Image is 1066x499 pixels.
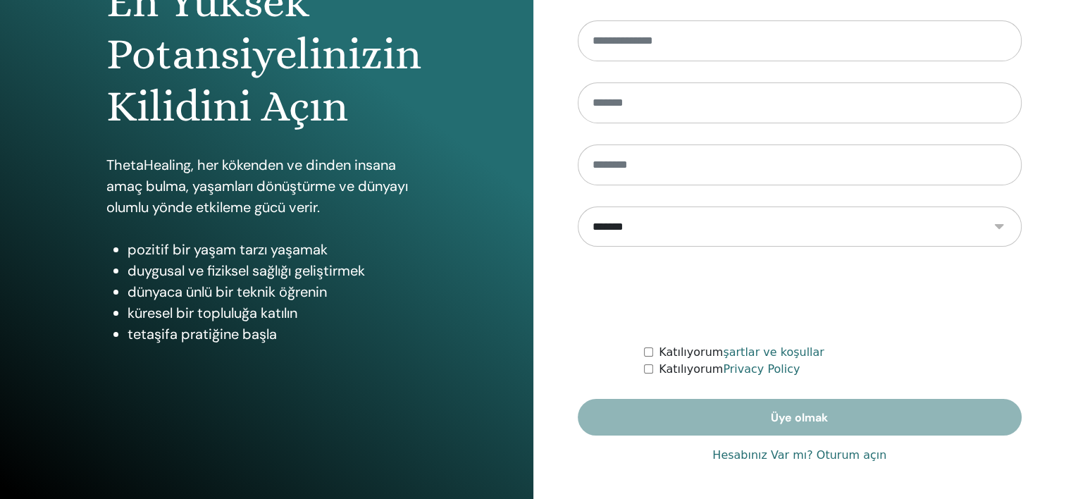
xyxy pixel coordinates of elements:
[659,361,800,378] label: Katılıyorum
[659,344,824,361] label: Katılıyorum
[723,362,800,376] a: Privacy Policy
[723,345,824,359] a: şartlar ve koşullar
[128,302,426,324] li: küresel bir topluluğa katılın
[128,281,426,302] li: dünyaca ünlü bir teknik öğrenin
[693,268,907,323] iframe: reCAPTCHA
[128,324,426,345] li: tetaşifa pratiğine başla
[128,239,426,260] li: pozitif bir yaşam tarzı yaşamak
[106,154,426,218] p: ThetaHealing, her kökenden ve dinden insana amaç bulma, yaşamları dönüştürme ve dünyayı olumlu yö...
[712,447,886,464] a: Hesabınız Var mı? Oturum açın
[128,260,426,281] li: duygusal ve fiziksel sağlığı geliştirmek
